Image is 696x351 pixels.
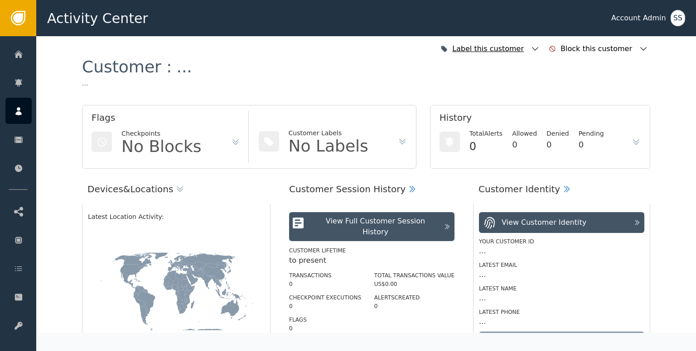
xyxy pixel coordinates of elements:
div: Account Admin [611,13,666,24]
span: Activity Center [47,8,148,28]
div: 0 [579,138,604,151]
div: ... [82,75,88,91]
button: Block this customer [546,39,650,59]
div: Block this customer [561,43,634,54]
div: Latest Location Activity: [88,212,265,222]
div: Customer Session History [289,182,406,196]
label: Total Transactions Value [374,272,454,279]
div: Customer Labels [289,128,368,138]
div: 0 [374,302,454,310]
div: ... [479,316,644,327]
div: View Full Customer Session History [312,216,439,237]
div: Checkpoints [121,129,202,138]
div: Customer : [82,59,192,75]
label: Transactions [289,272,332,279]
div: ... [176,59,192,75]
div: Latest Name [479,285,644,293]
div: ... [479,269,644,280]
label: Checkpoint Executions [289,294,361,301]
button: Label this customer [438,39,542,59]
div: ... [479,246,644,256]
div: Customer Identity [478,182,560,196]
div: Your Customer ID [479,237,644,246]
div: Devices & Locations [87,182,173,196]
label: Flags [289,317,307,323]
div: Pending [579,129,604,138]
div: to present [289,255,454,266]
div: No Labels [289,138,368,154]
button: View Customer Identity [479,212,644,233]
div: Denied [546,129,569,138]
div: View Customer Identity [502,217,586,228]
label: Customer Lifetime [289,247,346,254]
div: 0 [546,138,569,151]
div: ... [479,293,644,304]
div: 0 [289,280,361,288]
div: No Blocks [121,138,202,155]
div: Latest Phone [479,308,644,316]
button: View Full Customer Session History [289,212,454,241]
div: US$0.00 [374,280,454,288]
div: Label this customer [452,43,526,54]
div: 0 [289,324,361,332]
button: SS [671,10,685,26]
div: 0 [469,138,503,155]
div: Number of sources: 0 [479,332,644,344]
div: 0 [289,302,361,310]
div: Total Alerts [469,129,503,138]
label: Alerts Created [374,294,420,301]
div: Flags [92,111,240,129]
div: Latest Email [479,261,644,269]
div: Allowed [512,129,537,138]
div: 0 [512,138,537,151]
div: History [440,111,641,129]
